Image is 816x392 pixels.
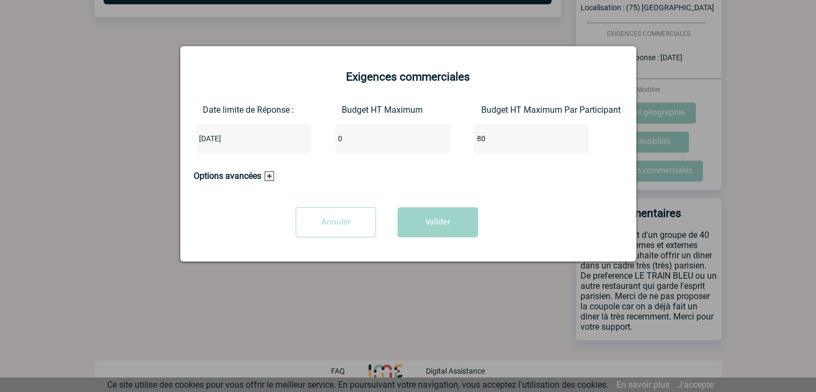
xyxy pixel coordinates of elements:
label: Budget HT Maximum [342,105,367,115]
label: Date limite de Réponse : [203,105,228,115]
button: Valider [398,207,478,237]
h2: Exigences commerciales [194,70,623,83]
h3: Options avancées [194,171,274,181]
input: Annuler [296,207,376,237]
label: Budget HT Maximum Par Participant [481,105,509,115]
